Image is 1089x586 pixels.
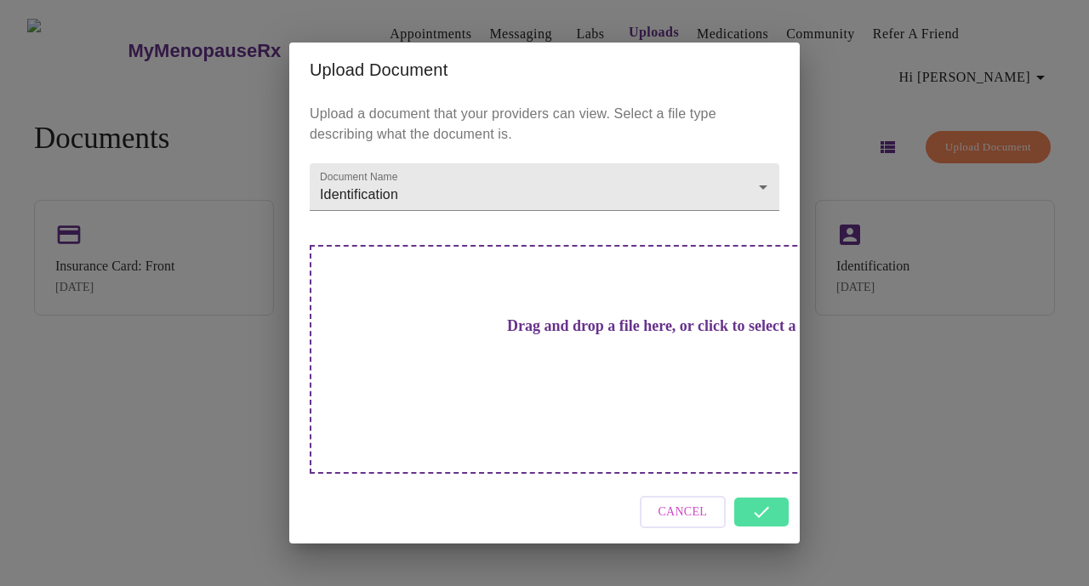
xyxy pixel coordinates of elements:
[310,163,779,211] div: Identification
[429,317,898,335] h3: Drag and drop a file here, or click to select a file
[310,56,779,83] h2: Upload Document
[659,502,708,523] span: Cancel
[640,496,727,529] button: Cancel
[310,104,779,145] p: Upload a document that your providers can view. Select a file type describing what the document is.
